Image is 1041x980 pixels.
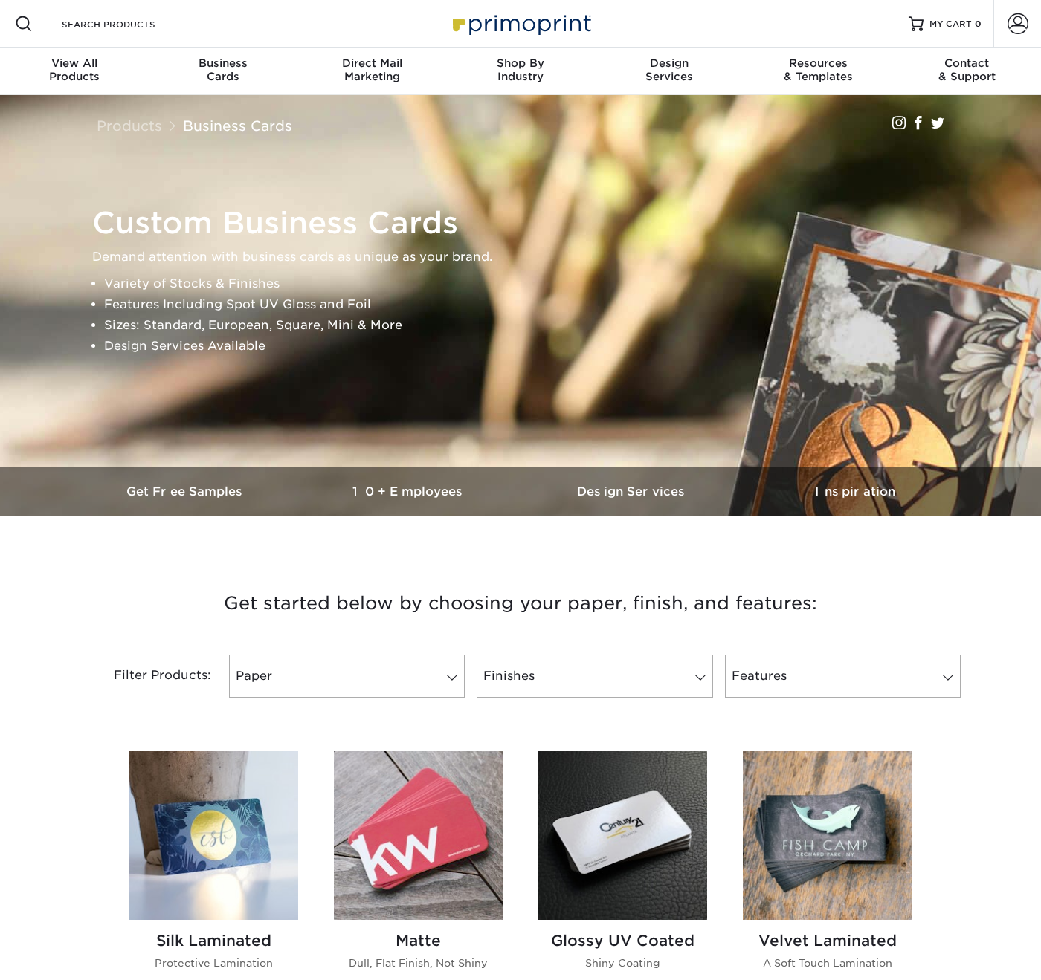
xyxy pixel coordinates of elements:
li: Variety of Stocks & Finishes [104,273,962,294]
a: Products [97,117,162,134]
h2: Silk Laminated [129,932,298,950]
span: Contact [892,56,1041,70]
a: Get Free Samples [74,467,297,516]
a: Shop ByIndustry [446,48,595,95]
span: 0 [975,19,982,29]
div: Cards [149,56,297,83]
h2: Glossy UV Coated [538,932,707,950]
a: Features [725,655,961,698]
h3: Get Free Samples [74,484,297,499]
h2: Velvet Laminated [743,932,912,950]
p: Protective Lamination [129,955,298,970]
span: MY CART [929,18,972,30]
a: Inspiration [744,467,967,516]
span: Business [149,56,297,70]
a: Direct MailMarketing [297,48,446,95]
img: Primoprint [446,7,595,39]
div: Industry [446,56,595,83]
a: Design Services [520,467,744,516]
img: Silk Laminated Business Cards [129,751,298,920]
h1: Custom Business Cards [92,205,962,241]
p: Demand attention with business cards as unique as your brand. [92,247,962,267]
img: Matte Business Cards [334,751,503,920]
h3: Design Services [520,484,744,499]
p: Shiny Coating [538,955,707,970]
h3: Inspiration [744,484,967,499]
a: BusinessCards [149,48,297,95]
span: Direct Mail [297,56,446,70]
img: Glossy UV Coated Business Cards [538,751,707,920]
div: Filter Products: [74,655,223,698]
a: Contact& Support [892,48,1041,95]
p: A Soft Touch Lamination [743,955,912,970]
a: Finishes [477,655,712,698]
a: DesignServices [595,48,744,95]
a: Paper [229,655,465,698]
li: Features Including Spot UV Gloss and Foil [104,294,962,315]
p: Dull, Flat Finish, Not Shiny [334,955,503,970]
a: Resources& Templates [744,48,892,95]
a: Business Cards [183,117,292,134]
h2: Matte [334,932,503,950]
a: 10+ Employees [297,467,520,516]
li: Sizes: Standard, European, Square, Mini & More [104,315,962,336]
img: Velvet Laminated Business Cards [743,751,912,920]
span: Resources [744,56,892,70]
span: Shop By [446,56,595,70]
div: Marketing [297,56,446,83]
h3: 10+ Employees [297,484,520,499]
span: Design [595,56,744,70]
div: & Support [892,56,1041,83]
div: & Templates [744,56,892,83]
h3: Get started below by choosing your paper, finish, and features: [86,570,955,637]
input: SEARCH PRODUCTS..... [60,15,205,33]
div: Services [595,56,744,83]
li: Design Services Available [104,336,962,357]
